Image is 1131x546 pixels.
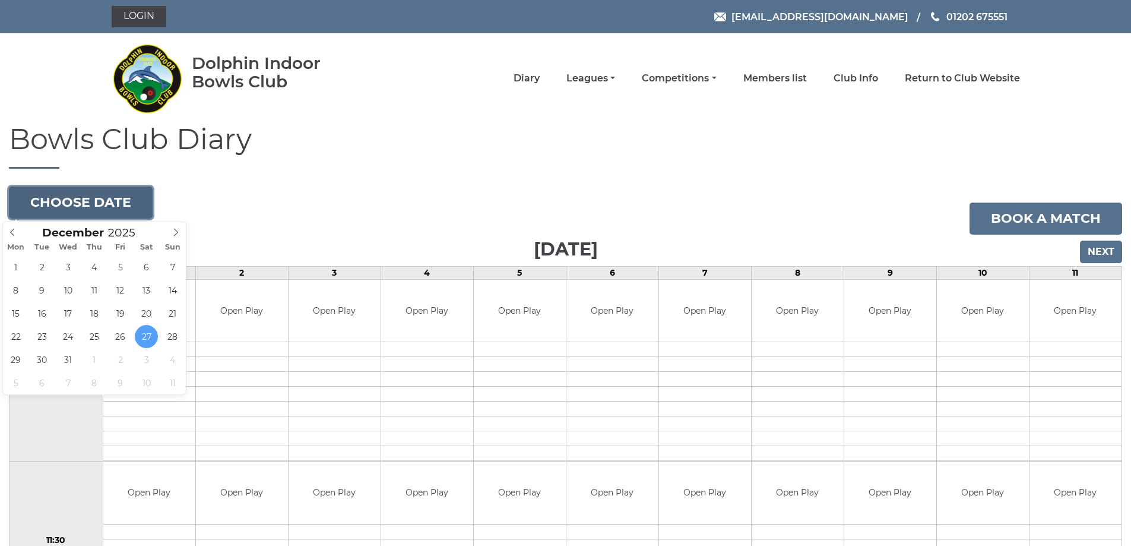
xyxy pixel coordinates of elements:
span: December 27, 2025 [135,325,158,348]
span: December 8, 2025 [4,279,27,302]
span: January 2, 2026 [109,348,132,371]
span: Mon [3,244,29,251]
td: 10 [936,266,1029,279]
span: December 31, 2025 [56,348,80,371]
span: January 6, 2026 [30,371,53,394]
span: December 12, 2025 [109,279,132,302]
span: January 3, 2026 [135,348,158,371]
a: Book a match [970,203,1122,235]
span: December 11, 2025 [83,279,106,302]
td: Open Play [752,280,844,342]
span: December 15, 2025 [4,302,27,325]
a: Login [112,6,166,27]
button: Choose date [9,187,153,219]
td: Open Play [196,280,288,342]
span: Scroll to increment [42,228,104,239]
span: December 1, 2025 [4,255,27,279]
td: Open Play [844,462,936,524]
span: December 4, 2025 [83,255,106,279]
span: December 17, 2025 [56,302,80,325]
span: December 21, 2025 [161,302,184,325]
span: January 1, 2026 [83,348,106,371]
td: Open Play [196,462,288,524]
td: Open Play [289,462,381,524]
td: Open Play [1029,280,1122,342]
a: Return to Club Website [905,72,1020,85]
td: Open Play [937,280,1029,342]
span: December 19, 2025 [109,302,132,325]
td: Open Play [752,462,844,524]
span: January 10, 2026 [135,371,158,394]
span: January 4, 2026 [161,348,184,371]
span: January 11, 2026 [161,371,184,394]
span: December 29, 2025 [4,348,27,371]
span: Tue [29,244,55,251]
td: 4 [381,266,473,279]
span: December 7, 2025 [161,255,184,279]
span: December 28, 2025 [161,325,184,348]
h1: Bowls Club Diary [9,124,1122,169]
td: Open Play [937,462,1029,524]
span: Sun [160,244,186,251]
td: Open Play [381,462,473,524]
td: Open Play [474,462,566,524]
span: December 10, 2025 [56,279,80,302]
span: December 13, 2025 [135,279,158,302]
span: Thu [81,244,107,251]
img: Email [714,12,726,21]
span: December 6, 2025 [135,255,158,279]
td: Open Play [1029,462,1122,524]
input: Scroll to increment [104,226,150,239]
td: Open Play [289,280,381,342]
a: Club Info [834,72,878,85]
span: December 2, 2025 [30,255,53,279]
span: December 25, 2025 [83,325,106,348]
a: Members list [743,72,807,85]
img: Phone us [931,12,939,21]
span: December 24, 2025 [56,325,80,348]
span: January 8, 2026 [83,371,106,394]
div: Dolphin Indoor Bowls Club [192,54,359,91]
td: Open Play [474,280,566,342]
td: Open Play [566,462,658,524]
span: December 14, 2025 [161,279,184,302]
td: Open Play [103,462,195,524]
td: 11 [1029,266,1122,279]
span: Fri [107,244,134,251]
span: December 3, 2025 [56,255,80,279]
span: December 22, 2025 [4,325,27,348]
td: 7 [658,266,751,279]
td: 2 [195,266,288,279]
span: December 5, 2025 [109,255,132,279]
span: Wed [55,244,81,251]
input: Next [1080,241,1122,263]
span: 01202 675551 [946,11,1008,22]
td: 3 [288,266,381,279]
span: December 9, 2025 [30,279,53,302]
td: 9 [844,266,936,279]
a: Competitions [642,72,716,85]
span: December 26, 2025 [109,325,132,348]
span: Sat [134,244,160,251]
a: Phone us 01202 675551 [929,10,1008,24]
a: Email [EMAIL_ADDRESS][DOMAIN_NAME] [714,10,908,24]
span: January 5, 2026 [4,371,27,394]
span: [EMAIL_ADDRESS][DOMAIN_NAME] [731,11,908,22]
td: 5 [473,266,566,279]
a: Leagues [566,72,615,85]
td: Open Play [381,280,473,342]
td: 8 [751,266,844,279]
a: Diary [514,72,540,85]
span: January 7, 2026 [56,371,80,394]
span: December 16, 2025 [30,302,53,325]
img: Dolphin Indoor Bowls Club [112,37,183,120]
td: Open Play [659,280,751,342]
span: December 23, 2025 [30,325,53,348]
span: January 9, 2026 [109,371,132,394]
td: 6 [566,266,658,279]
td: Open Play [566,280,658,342]
td: Open Play [844,280,936,342]
td: Open Play [659,462,751,524]
span: December 30, 2025 [30,348,53,371]
span: December 20, 2025 [135,302,158,325]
